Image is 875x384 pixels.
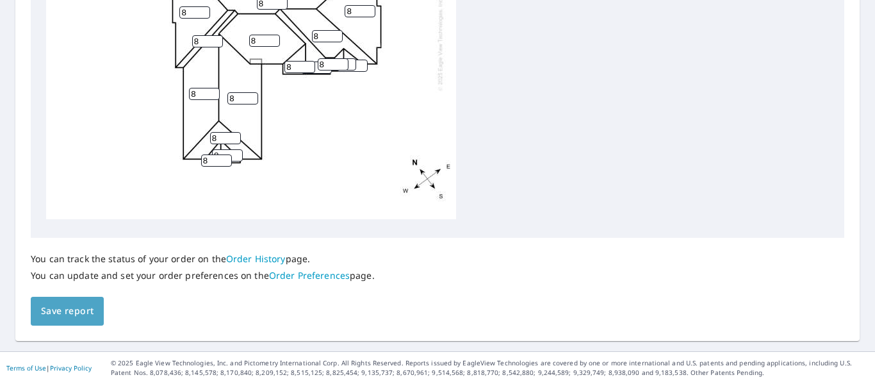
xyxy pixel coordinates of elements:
a: Terms of Use [6,363,46,372]
p: You can track the status of your order on the page. [31,253,375,265]
p: | [6,364,92,372]
a: Order Preferences [269,269,350,281]
a: Privacy Policy [50,363,92,372]
span: Save report [41,303,94,319]
p: © 2025 Eagle View Technologies, Inc. and Pictometry International Corp. All Rights Reserved. Repo... [111,358,869,378]
a: Order History [226,253,286,265]
button: Save report [31,297,104,326]
p: You can update and set your order preferences on the page. [31,270,375,281]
